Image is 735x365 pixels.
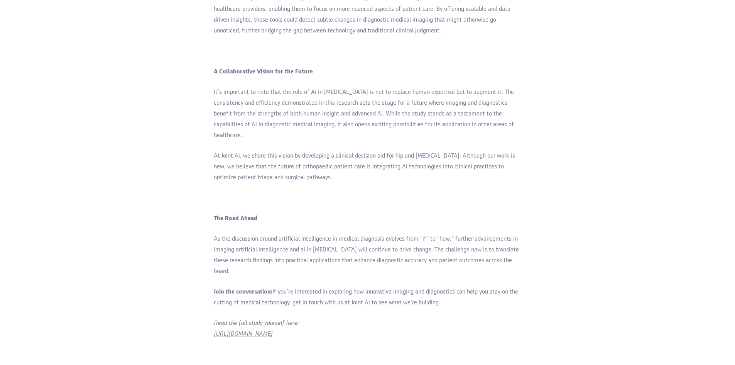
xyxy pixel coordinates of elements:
p: At Joint Ai, we share this vision by developing a clinical decision aid for hip and [MEDICAL_DATA... [214,151,522,183]
strong: A Collaborative Vision for the Future [214,69,313,75]
a: [URL][DOMAIN_NAME] [214,329,522,340]
em: [URL][DOMAIN_NAME] [214,331,272,337]
strong: The Road Ahead [214,216,257,222]
p: As the discussion around artificial intelligence in medical diagnosis evolves from “if” to “how,”... [214,234,522,277]
p: It’s important to note that the role of Ai in [MEDICAL_DATA] is not to replace human expertise bu... [214,87,522,141]
strong: Join the conversation: [214,289,272,295]
p: ‍ [214,349,522,360]
p: ‍ [214,46,522,57]
em: Read the full study yourself here: [214,320,299,326]
p: ‍ [214,193,522,204]
p: If you’re interested in exploring how innovative imaging and diagnostics can help you stay on the... [214,287,522,308]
